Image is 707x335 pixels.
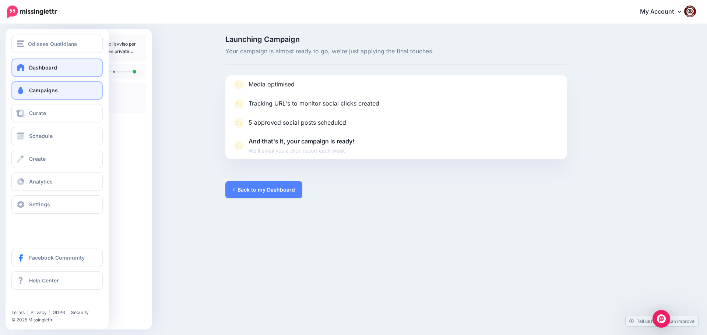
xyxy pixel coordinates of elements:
p: 5 approved social posts scheduled [249,118,346,128]
p: And that's it, your campaign is ready! [249,137,354,155]
a: Terms [11,310,25,315]
a: Settings [11,195,103,214]
a: Privacy [31,310,47,315]
span: Facebook Community [29,254,85,261]
a: Dashboard [11,58,103,77]
span: | [27,310,28,315]
span: Settings [29,201,50,207]
a: Back to my Dashboard [225,181,302,198]
span: Odissea Quotidiana [28,40,77,48]
span: Campaigns [29,87,58,93]
span: Help Center [29,277,59,284]
a: Curate [11,104,103,122]
li: © 2025 Missinglettr [11,316,107,324]
div: Open Intercom Messenger [653,310,670,328]
span: Schedule [29,133,53,139]
img: menu.png [17,40,24,47]
span: We'll email you a click report each week [249,146,354,155]
span: Dashboard [29,64,57,71]
a: Schedule [11,127,103,145]
iframe: Twitter Follow Button [11,299,67,306]
a: Security [71,310,89,315]
span: Create [29,156,46,162]
a: My Account [633,3,696,21]
a: GDPR [53,310,65,315]
a: Analytics [11,172,103,191]
span: Curate [29,110,46,116]
a: Facebook Community [11,249,103,267]
span: Launching Campaign [225,36,567,43]
span: Your campaign is almost ready to go, we're just applying the final touches. [225,47,567,56]
p: Tracking URL's to monitor social clicks created [249,99,379,108]
a: Campaigns [11,81,103,100]
span: | [67,310,69,315]
img: Missinglettr [7,6,57,18]
a: Help Center [11,271,103,290]
span: Analytics [29,178,53,185]
span: | [49,310,50,315]
a: Create [11,150,103,168]
a: Tell us how we can improve [626,316,698,326]
p: Media optimised [249,80,295,89]
button: Odissea Quotidiana [11,35,103,53]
